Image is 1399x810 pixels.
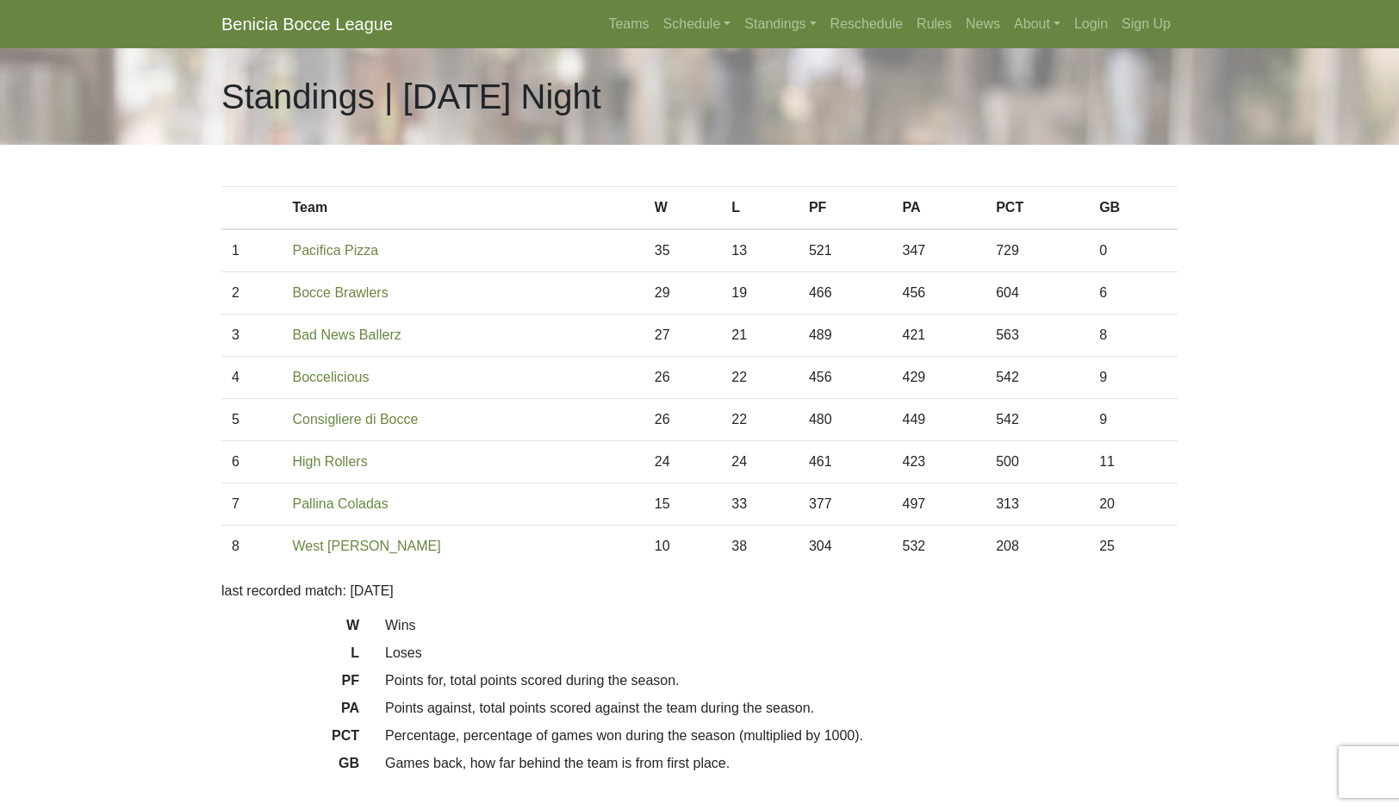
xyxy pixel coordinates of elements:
th: PA [892,187,986,230]
a: Reschedule [824,7,911,41]
td: 10 [644,526,722,568]
td: 421 [892,315,986,357]
dd: Percentage, percentage of games won during the season (multiplied by 1000). [372,726,1191,746]
dt: PF [208,670,372,698]
td: 20 [1089,483,1178,526]
td: 2 [221,272,283,315]
td: 521 [799,229,892,272]
a: Pallina Coladas [293,496,389,511]
td: 532 [892,526,986,568]
td: 22 [721,357,799,399]
p: last recorded match: [DATE] [221,581,1178,601]
td: 6 [1089,272,1178,315]
dd: Points against, total points scored against the team during the season. [372,698,1191,719]
a: Bad News Ballerz [293,327,401,342]
td: 480 [799,399,892,441]
a: Login [1067,7,1115,41]
a: Rules [910,7,959,41]
a: Benicia Bocce League [221,7,393,41]
td: 313 [986,483,1089,526]
th: PCT [986,187,1089,230]
dt: PA [208,698,372,726]
th: GB [1089,187,1178,230]
td: 542 [986,399,1089,441]
a: Sign Up [1115,7,1178,41]
td: 604 [986,272,1089,315]
td: 0 [1089,229,1178,272]
td: 729 [986,229,1089,272]
td: 456 [799,357,892,399]
td: 33 [721,483,799,526]
td: 9 [1089,399,1178,441]
a: Bocce Brawlers [293,285,389,300]
td: 423 [892,441,986,483]
td: 22 [721,399,799,441]
td: 500 [986,441,1089,483]
td: 26 [644,357,722,399]
th: W [644,187,722,230]
td: 304 [799,526,892,568]
td: 4 [221,357,283,399]
td: 429 [892,357,986,399]
a: Boccelicious [293,370,370,384]
td: 24 [721,441,799,483]
td: 24 [644,441,722,483]
dt: W [208,615,372,643]
td: 21 [721,315,799,357]
th: PF [799,187,892,230]
td: 9 [1089,357,1178,399]
td: 461 [799,441,892,483]
td: 19 [721,272,799,315]
dd: Games back, how far behind the team is from first place. [372,753,1191,774]
a: Standings [737,7,823,41]
td: 26 [644,399,722,441]
td: 456 [892,272,986,315]
a: West [PERSON_NAME] [293,539,441,553]
th: L [721,187,799,230]
td: 13 [721,229,799,272]
td: 8 [221,526,283,568]
h1: Standings | [DATE] Night [221,76,601,117]
td: 377 [799,483,892,526]
td: 38 [721,526,799,568]
dt: PCT [208,726,372,753]
a: Schedule [656,7,738,41]
a: News [959,7,1007,41]
dd: Loses [372,643,1191,664]
td: 29 [644,272,722,315]
td: 8 [1089,315,1178,357]
td: 489 [799,315,892,357]
td: 466 [799,272,892,315]
td: 25 [1089,526,1178,568]
td: 497 [892,483,986,526]
td: 15 [644,483,722,526]
td: 35 [644,229,722,272]
td: 347 [892,229,986,272]
th: Team [283,187,644,230]
td: 3 [221,315,283,357]
td: 6 [221,441,283,483]
dt: L [208,643,372,670]
a: High Rollers [293,454,368,469]
td: 27 [644,315,722,357]
a: Consigliere di Bocce [293,412,419,427]
td: 449 [892,399,986,441]
a: About [1007,7,1067,41]
a: Teams [601,7,656,41]
a: Pacifica Pizza [293,243,379,258]
td: 542 [986,357,1089,399]
dd: Wins [372,615,1191,636]
dt: GB [208,753,372,781]
td: 1 [221,229,283,272]
td: 563 [986,315,1089,357]
dd: Points for, total points scored during the season. [372,670,1191,691]
td: 7 [221,483,283,526]
td: 11 [1089,441,1178,483]
td: 208 [986,526,1089,568]
td: 5 [221,399,283,441]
